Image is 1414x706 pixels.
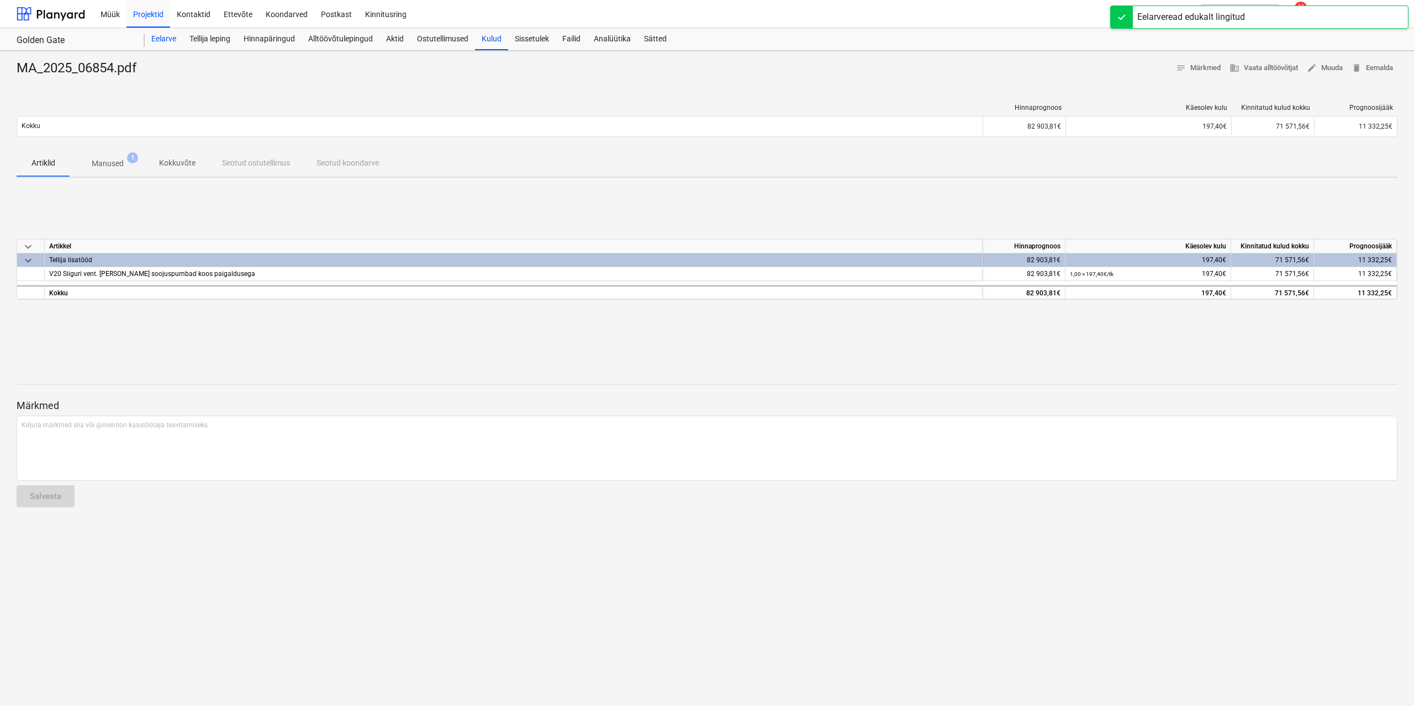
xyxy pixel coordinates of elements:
[983,253,1065,267] div: 82 903,81€
[237,28,302,50] a: Hinnapäringud
[22,254,35,267] span: keyboard_arrow_down
[1065,240,1231,253] div: Käesolev kulu
[1070,267,1226,281] div: 197,40€
[983,240,1065,253] div: Hinnaprognoos
[302,28,379,50] a: Alltöövõtulepingud
[159,157,196,169] p: Kokkuvõte
[475,28,508,50] a: Kulud
[1176,63,1186,73] span: notes
[1359,123,1392,130] span: 11 332,25€
[983,118,1065,135] div: 82 903,81€
[1176,62,1221,75] span: Märkmed
[508,28,556,50] a: Sissetulek
[45,285,983,299] div: Kokku
[1070,123,1227,130] div: 197,40€
[1314,285,1397,299] div: 11 332,25€
[1347,60,1397,77] button: Eemalda
[983,267,1065,281] div: 82 903,81€
[30,157,56,169] p: Artiklid
[1307,62,1343,75] span: Muuda
[17,399,1397,412] p: Märkmed
[1302,60,1347,77] button: Muuda
[1307,63,1317,73] span: edit
[587,28,637,50] a: Analüütika
[1314,253,1397,267] div: 11 332,25€
[17,35,131,46] div: Golden Gate
[22,121,40,131] p: Kokku
[410,28,475,50] a: Ostutellimused
[1172,60,1225,77] button: Märkmed
[1352,62,1393,75] span: Eemalda
[1070,271,1114,277] small: 1,00 × 197,40€ / tk
[1070,104,1227,112] div: Käesolev kulu
[1070,253,1226,267] div: 197,40€
[379,28,410,50] a: Aktid
[49,253,978,267] div: Tellija lisatööd
[17,60,145,77] div: MA_2025_06854.pdf
[127,152,138,163] span: 1
[1319,104,1393,112] div: Prognoosijääk
[92,158,124,169] p: Manused
[45,240,983,253] div: Artikkel
[988,104,1062,112] div: Hinnaprognoos
[145,28,183,50] a: Eelarve
[983,285,1065,299] div: 82 903,81€
[1137,10,1245,24] div: Eelarveread edukalt lingitud
[1231,240,1314,253] div: Kinnitatud kulud kokku
[183,28,237,50] a: Tellija leping
[1359,653,1414,706] iframe: Chat Widget
[1225,60,1302,77] button: Vaata alltöövõtjat
[637,28,673,50] a: Sätted
[1231,253,1314,267] div: 71 571,56€
[1314,240,1397,253] div: Prognoosijääk
[1230,62,1298,75] span: Vaata alltöövõtjat
[1070,286,1226,300] div: 197,40€
[1230,63,1239,73] span: business
[1231,285,1314,299] div: 71 571,56€
[1231,118,1314,135] div: 71 571,56€
[1352,63,1362,73] span: delete
[1358,270,1392,278] span: 11 332,25€
[1275,270,1309,278] span: 71 571,56€
[1236,104,1310,112] div: Kinnitatud kulud kokku
[556,28,587,50] a: Failid
[49,270,255,278] span: V20 Siiguri vent. seade ja soojuspumbad koos paigaldusega
[22,240,35,253] span: keyboard_arrow_down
